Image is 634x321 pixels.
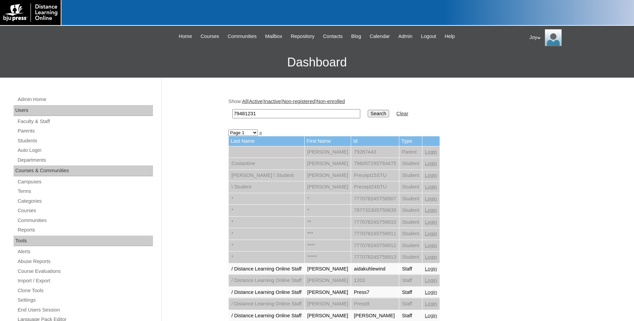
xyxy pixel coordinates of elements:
td: / Distance Learning Online Staff [229,298,304,310]
td: [PERSON_NAME] \ Student [229,170,304,181]
a: Non-enrolled [316,99,345,104]
td: [PERSON_NAME] [305,170,351,181]
span: Mailbox [265,33,283,40]
a: Terms [17,187,153,196]
td: / Distance Learning Online Staff [229,287,304,298]
a: Settings [17,296,153,304]
td: \ Student [229,181,304,193]
td: Student [399,193,422,205]
a: End Users Session [17,306,153,314]
img: Joy Dantz [545,29,562,46]
a: Home [175,33,195,40]
div: Joy [530,29,627,46]
td: 79287443 [351,146,399,158]
a: Login [425,231,437,236]
td: Id [351,136,399,146]
span: Help [445,33,455,40]
a: Login [425,219,437,225]
td: 79605729ST64475 [351,158,399,169]
a: Clone Tools [17,286,153,295]
td: 77707824ST56913 [351,252,399,263]
td: Student [399,170,422,181]
a: Clear [397,111,408,116]
input: Search [368,110,389,117]
td: 77707824ST56910 [351,217,399,228]
td: 77707824ST56907 [351,193,399,205]
td: [PERSON_NAME] [305,263,351,275]
h3: Dashboard [3,47,631,78]
input: Search [232,109,360,118]
span: Logout [421,33,436,40]
span: Admin [398,33,412,40]
a: Abuse Reports [17,257,153,266]
div: Users [14,105,153,116]
td: Student [399,217,422,228]
td: Precept15STU [351,170,399,181]
a: Blog [348,33,364,40]
span: Calendar [370,33,390,40]
td: Press9 [351,298,399,310]
a: Auto Login [17,146,153,155]
td: aidakuhlewind [351,263,399,275]
img: logo-white.png [3,3,57,22]
a: Login [425,243,437,248]
a: Students [17,137,153,145]
a: Courses [197,33,223,40]
td: Staff [399,275,422,286]
td: Student [399,181,422,193]
a: Login [425,289,437,295]
a: Inactive [264,99,281,104]
a: Alerts [17,247,153,256]
a: Communities [224,33,260,40]
td: Student [399,252,422,263]
a: Admin Home [17,95,153,104]
a: Departments [17,156,153,164]
a: Mailbox [262,33,286,40]
td: [PERSON_NAME] [305,298,351,310]
td: Student [399,240,422,252]
a: Calendar [366,33,393,40]
a: Repository [287,33,318,40]
td: [PERSON_NAME] [305,275,351,286]
a: Active [249,99,263,104]
span: Communities [228,33,257,40]
td: / Distance Learning Online Staff [229,275,304,286]
div: Tools [14,236,153,246]
a: Login [425,313,437,318]
td: 77707824ST56911 [351,228,399,240]
span: Courses [200,33,219,40]
a: » [259,130,262,135]
td: Costantine [229,158,304,169]
a: Login [425,161,437,166]
a: Help [441,33,458,40]
td: Student [399,205,422,216]
td: Staff [399,263,422,275]
a: All [242,99,248,104]
td: [PERSON_NAME] [305,146,351,158]
td: Press7 [351,287,399,298]
td: First Name [305,136,351,146]
a: Faculty & Staff [17,117,153,126]
td: Student [399,158,422,169]
a: Campuses [17,178,153,186]
div: Courses & Communities [14,165,153,176]
a: Login [425,254,437,260]
td: Precept24STU [351,181,399,193]
a: Login [425,278,437,283]
a: Communities [17,216,153,225]
td: [PERSON_NAME] [305,158,351,169]
a: Course Evaluations [17,267,153,276]
td: / Distance Learning Online Staff [229,263,304,275]
a: Categories [17,197,153,205]
span: Contacts [323,33,343,40]
a: Login [425,173,437,178]
a: Login [425,207,437,213]
a: Login [425,149,437,155]
a: Logout [418,33,440,40]
a: Login [425,196,437,201]
td: 77707824ST56912 [351,240,399,252]
a: Parents [17,127,153,135]
td: [PERSON_NAME] [305,181,351,193]
td: [PERSON_NAME] [305,287,351,298]
td: Staff [399,298,422,310]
